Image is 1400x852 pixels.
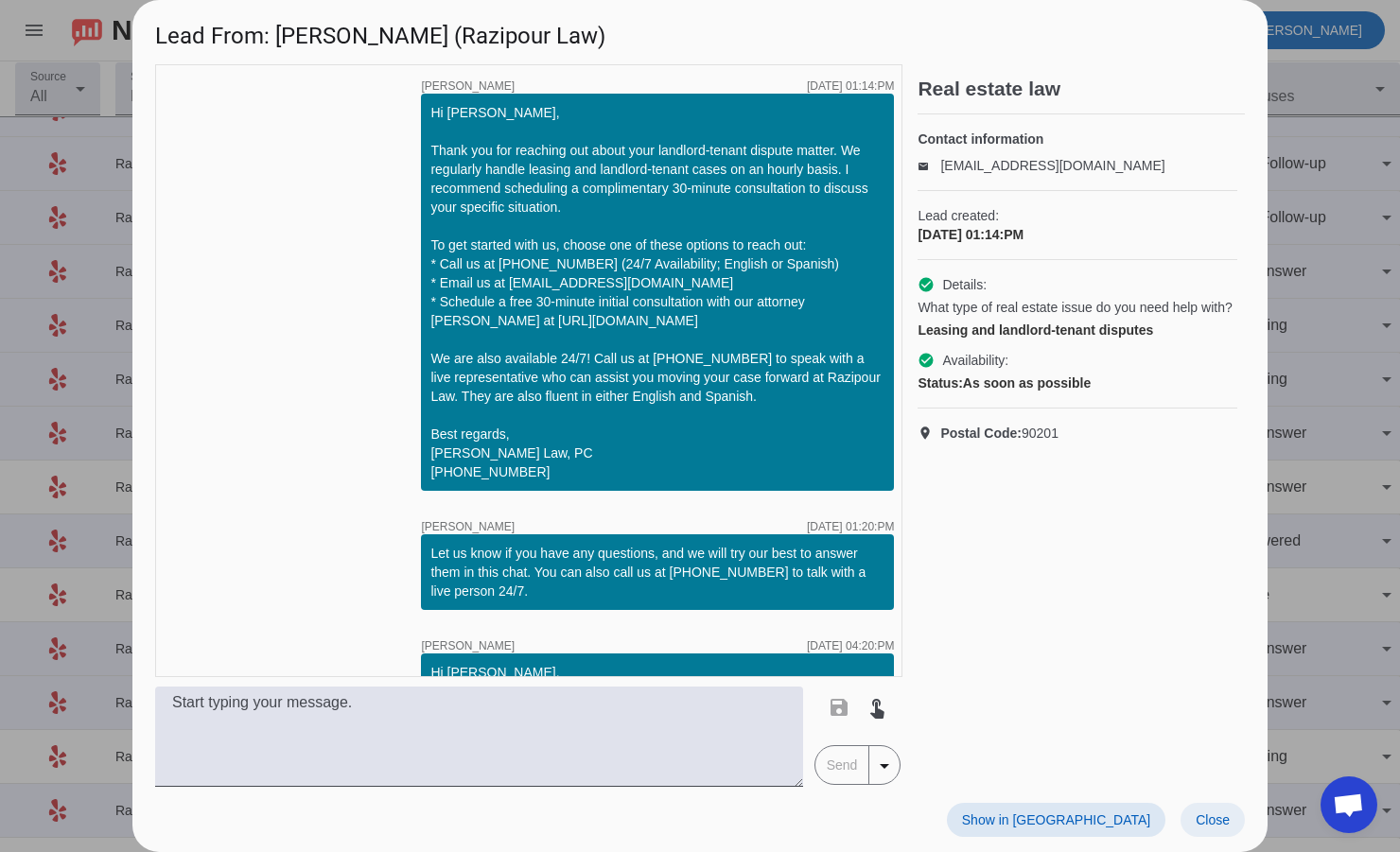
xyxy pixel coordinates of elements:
[940,426,1022,441] strong: Postal Code:
[807,80,894,92] div: [DATE] 01:14:PM
[918,225,1237,244] div: [DATE] 01:14:PM
[918,352,935,369] mat-icon: check_circle
[918,375,962,391] strong: Status:
[918,298,1232,317] span: What type of real estate issue do you need help with?
[940,424,1059,443] span: 90201
[918,79,1245,98] h2: Real estate law
[866,696,888,719] mat-icon: touch_app
[940,158,1164,173] a: [EMAIL_ADDRESS][DOMAIN_NAME]
[942,275,987,294] span: Details:
[421,640,515,652] span: [PERSON_NAME]
[421,521,515,532] span: [PERSON_NAME]
[1321,776,1377,833] div: Open chat
[1196,812,1230,827] span: Close
[918,276,935,293] mat-icon: check_circle
[918,161,940,170] mat-icon: email
[918,374,1237,392] div: As soon as possible
[807,640,894,652] div: [DATE] 04:20:PM
[947,803,1165,837] button: Show in [GEOGRAPHIC_DATA]
[962,812,1150,827] span: Show in [GEOGRAPHIC_DATA]
[430,103,884,481] div: Hi [PERSON_NAME], Thank you for reaching out about your landlord-tenant dispute matter. We regula...
[918,426,940,441] mat-icon: location_on
[942,351,1008,370] span: Availability:
[1181,803,1245,837] button: Close
[918,130,1237,148] h4: Contact information
[873,755,896,777] mat-icon: arrow_drop_down
[421,80,515,92] span: [PERSON_NAME]
[918,321,1237,339] div: Leasing and landlord-tenant disputes
[430,544,884,600] div: Let us know if you have any questions, and we will try our best to answer them in this chat. You ...
[807,521,894,532] div: [DATE] 01:20:PM
[918,206,1237,225] span: Lead created:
